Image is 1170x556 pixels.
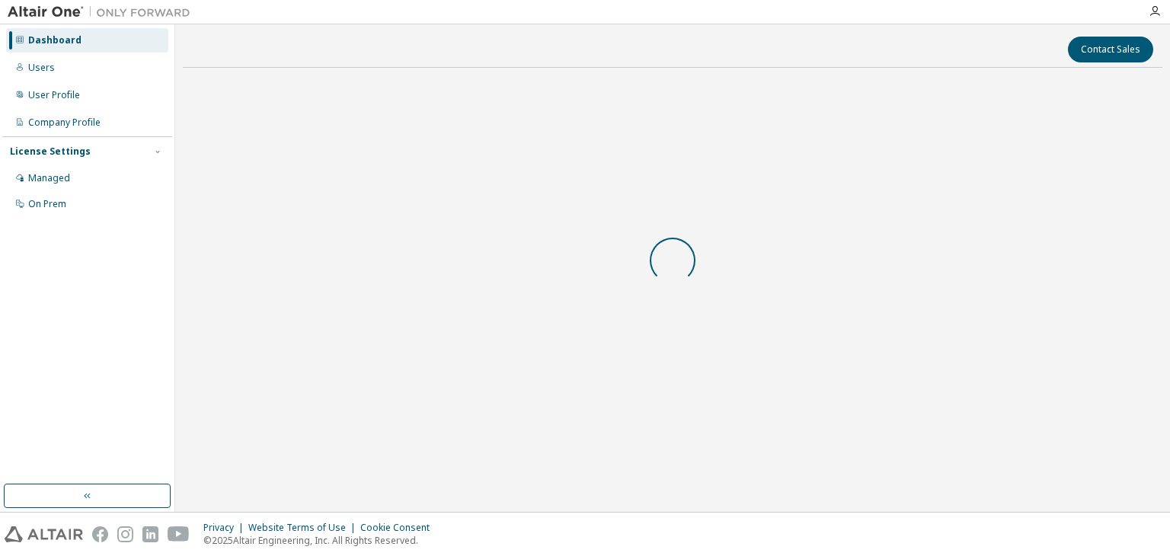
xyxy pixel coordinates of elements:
[28,198,66,210] div: On Prem
[203,534,439,547] p: © 2025 Altair Engineering, Inc. All Rights Reserved.
[203,522,248,534] div: Privacy
[5,526,83,542] img: altair_logo.svg
[28,34,82,46] div: Dashboard
[92,526,108,542] img: facebook.svg
[168,526,190,542] img: youtube.svg
[142,526,158,542] img: linkedin.svg
[360,522,439,534] div: Cookie Consent
[28,62,55,74] div: Users
[117,526,133,542] img: instagram.svg
[8,5,198,20] img: Altair One
[28,172,70,184] div: Managed
[28,89,80,101] div: User Profile
[28,117,101,129] div: Company Profile
[1068,37,1153,62] button: Contact Sales
[10,145,91,158] div: License Settings
[248,522,360,534] div: Website Terms of Use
